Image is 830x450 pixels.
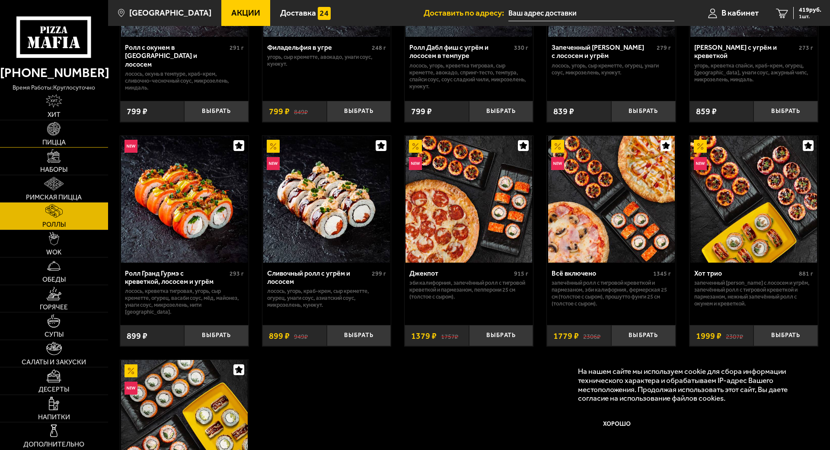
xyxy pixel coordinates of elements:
[294,331,308,340] s: 949 ₽
[38,414,70,421] span: Напитки
[269,331,290,340] span: 899 ₽
[721,9,759,17] span: В кабинет
[508,5,674,21] input: Ваш адрес доставки
[125,269,227,286] div: Ролл Гранд Гурмэ с креветкой, лососем и угрём
[551,157,564,170] img: Новинка
[551,140,564,153] img: Акционный
[409,62,528,90] p: лосось, угорь, креветка тигровая, Сыр креметте, авокадо, спринг-тесто, темпура, спайси соус, соус...
[552,62,670,76] p: лосось, угорь, Сыр креметте, огурец, унаги соус, микрозелень, кунжут.
[26,194,82,201] span: Римская пицца
[694,140,707,153] img: Акционный
[127,107,147,116] span: 799 ₽
[230,270,244,277] span: 293 г
[583,331,600,340] s: 2306 ₽
[129,9,211,17] span: [GEOGRAPHIC_DATA]
[690,136,818,263] a: АкционныйНовинкаХот трио
[22,359,86,366] span: Салаты и закуски
[121,136,248,263] img: Ролл Гранд Гурмэ с креветкой, лососем и угрём
[441,331,458,340] s: 1757 ₽
[269,107,290,116] span: 799 ₽
[694,157,707,170] img: Новинка
[799,44,813,51] span: 273 г
[690,136,817,263] img: Хот трио
[514,44,528,51] span: 330 г
[694,43,797,60] div: [PERSON_NAME] с угрём и креветкой
[694,62,813,83] p: угорь, креветка спайси, краб-крем, огурец, [GEOGRAPHIC_DATA], унаги соус, ажурный чипс, микрозеле...
[696,107,717,116] span: 859 ₽
[799,7,821,13] span: 419 руб.
[184,101,249,122] button: Выбрать
[653,270,671,277] span: 1345 г
[548,136,675,263] img: Всё включено
[405,136,533,263] a: АкционныйНовинкаДжекпот
[267,269,370,286] div: Сливочный ролл с угрём и лососем
[45,331,64,338] span: Супы
[263,136,390,263] img: Сливочный ролл с угрём и лососем
[578,411,656,437] button: Хорошо
[694,269,797,277] div: Хот трио
[753,101,818,122] button: Выбрать
[411,107,432,116] span: 799 ₽
[124,382,137,395] img: Новинка
[469,101,533,122] button: Выбрать
[38,386,69,393] span: Десерты
[514,270,528,277] span: 915 г
[409,269,512,277] div: Джекпот
[696,331,721,340] span: 1999 ₽
[40,304,68,311] span: Горячее
[657,44,671,51] span: 279 г
[327,101,391,122] button: Выбрать
[125,43,227,68] div: Ролл с окунем в [GEOGRAPHIC_DATA] и лососем
[42,139,66,146] span: Пицца
[42,276,66,283] span: Обеды
[280,9,316,17] span: Доставка
[553,331,579,340] span: 1779 ₽
[726,331,743,340] s: 2307 ₽
[294,107,308,116] s: 849 ₽
[552,269,651,277] div: Всё включено
[611,325,676,346] button: Выбрать
[409,157,422,170] img: Новинка
[753,325,818,346] button: Выбрать
[125,288,244,315] p: лосось, креветка тигровая, угорь, Сыр креметте, огурец, васаби соус, мёд, майонез, унаги соус, ми...
[424,9,508,17] span: Доставить по адресу:
[552,43,654,60] div: Запеченный [PERSON_NAME] с лососем и угрём
[372,44,386,51] span: 248 г
[125,71,244,91] p: лосось, окунь в темпуре, краб-крем, сливочно-чесночный соус, микрозелень, миндаль.
[124,364,137,377] img: Акционный
[48,111,61,118] span: Хит
[694,280,813,307] p: Запеченный [PERSON_NAME] с лососем и угрём, Запечённый ролл с тигровой креветкой и пармезаном, Не...
[318,7,331,20] img: 15daf4d41897b9f0e9f617042186c801.svg
[267,54,386,67] p: угорь, Сыр креметте, авокадо, унаги соус, кунжут.
[611,101,676,122] button: Выбрать
[262,136,391,263] a: АкционныйНовинкаСливочный ролл с угрём и лососем
[405,136,532,263] img: Джекпот
[120,136,249,263] a: НовинкаРолл Гранд Гурмэ с креветкой, лососем и угрём
[372,270,386,277] span: 299 г
[409,140,422,153] img: Акционный
[40,166,67,173] span: Наборы
[327,325,391,346] button: Выбрать
[578,367,804,403] p: На нашем сайте мы используем cookie для сбора информации технического характера и обрабатываем IP...
[124,140,137,153] img: Новинка
[411,331,437,340] span: 1379 ₽
[184,325,249,346] button: Выбрать
[469,325,533,346] button: Выбрать
[23,441,84,448] span: Дополнительно
[267,157,280,170] img: Новинка
[46,249,61,256] span: WOK
[42,221,66,228] span: Роллы
[553,107,574,116] span: 839 ₽
[127,331,147,340] span: 899 ₽
[799,14,821,19] span: 1 шт.
[230,44,244,51] span: 291 г
[552,280,670,307] p: Запечённый ролл с тигровой креветкой и пармезаном, Эби Калифорния, Фермерская 25 см (толстое с сы...
[231,9,260,17] span: Акции
[409,280,528,300] p: Эби Калифорния, Запечённый ролл с тигровой креветкой и пармезаном, Пепперони 25 см (толстое с сыр...
[267,288,386,309] p: лосось, угорь, краб-крем, Сыр креметте, огурец, унаги соус, азиатский соус, микрозелень, кунжут.
[267,140,280,153] img: Акционный
[409,43,512,60] div: Ролл Дабл фиш с угрём и лососем в темпуре
[799,270,813,277] span: 881 г
[267,43,370,51] div: Филадельфия в угре
[547,136,675,263] a: АкционныйНовинкаВсё включено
